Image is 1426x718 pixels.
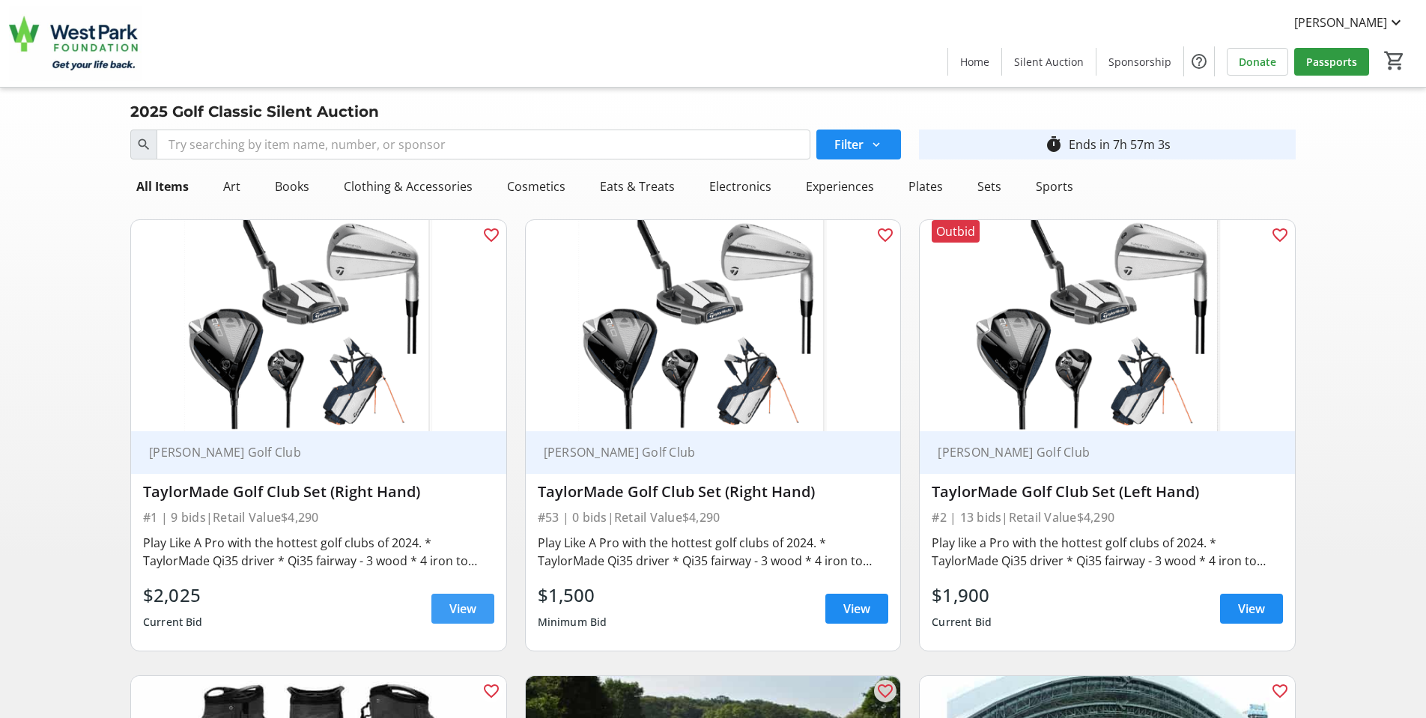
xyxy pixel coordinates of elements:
[1294,48,1369,76] a: Passports
[143,534,494,570] div: Play Like A Pro with the hottest golf clubs of 2024. * TaylorMade Qi35 driver * Qi35 fairway - 3 ...
[1184,46,1214,76] button: Help
[130,171,195,201] div: All Items
[538,445,871,460] div: [PERSON_NAME] Golf Club
[876,226,894,244] mat-icon: favorite_outline
[1238,600,1265,618] span: View
[703,171,777,201] div: Electronics
[1045,136,1063,153] mat-icon: timer_outline
[143,609,203,636] div: Current Bid
[932,507,1283,528] div: #2 | 13 bids | Retail Value $4,290
[1002,48,1096,76] a: Silent Auction
[902,171,949,201] div: Plates
[1271,226,1289,244] mat-icon: favorite_outline
[538,609,607,636] div: Minimum Bid
[157,130,810,159] input: Try searching by item name, number, or sponsor
[971,171,1007,201] div: Sets
[1220,594,1283,624] a: View
[1227,48,1288,76] a: Donate
[143,483,494,501] div: TaylorMade Golf Club Set (Right Hand)
[920,220,1295,431] img: TaylorMade Golf Club Set (Left Hand)
[1014,54,1084,70] span: Silent Auction
[1282,10,1417,34] button: [PERSON_NAME]
[538,507,889,528] div: #53 | 0 bids | Retail Value $4,290
[9,6,142,81] img: West Park Healthcare Centre Foundation's Logo
[876,682,894,700] mat-icon: favorite_outline
[526,220,901,431] img: TaylorMade Golf Club Set (Right Hand)
[932,582,992,609] div: $1,900
[482,682,500,700] mat-icon: favorite_outline
[932,445,1265,460] div: [PERSON_NAME] Golf Club
[449,600,476,618] span: View
[269,171,315,201] div: Books
[1306,54,1357,70] span: Passports
[932,220,980,243] div: Outbid
[1294,13,1387,31] span: [PERSON_NAME]
[1381,47,1408,74] button: Cart
[538,582,607,609] div: $1,500
[960,54,989,70] span: Home
[143,582,203,609] div: $2,025
[1069,136,1171,153] div: Ends in 7h 57m 3s
[538,483,889,501] div: TaylorMade Golf Club Set (Right Hand)
[1239,54,1276,70] span: Donate
[431,594,494,624] a: View
[143,507,494,528] div: #1 | 9 bids | Retail Value $4,290
[501,171,571,201] div: Cosmetics
[1030,171,1079,201] div: Sports
[217,171,246,201] div: Art
[932,534,1283,570] div: Play like a Pro with the hottest golf clubs of 2024. * TaylorMade Qi35 driver * Qi35 fairway - 3 ...
[1108,54,1171,70] span: Sponsorship
[594,171,681,201] div: Eats & Treats
[131,220,506,431] img: TaylorMade Golf Club Set (Right Hand)
[482,226,500,244] mat-icon: favorite_outline
[121,100,388,124] div: 2025 Golf Classic Silent Auction
[843,600,870,618] span: View
[825,594,888,624] a: View
[1271,682,1289,700] mat-icon: favorite_outline
[816,130,901,159] button: Filter
[948,48,1001,76] a: Home
[143,445,476,460] div: [PERSON_NAME] Golf Club
[800,171,880,201] div: Experiences
[338,171,479,201] div: Clothing & Accessories
[538,534,889,570] div: Play Like A Pro with the hottest golf clubs of 2024. * TaylorMade Qi35 driver * Qi35 fairway - 3 ...
[932,609,992,636] div: Current Bid
[1096,48,1183,76] a: Sponsorship
[834,136,864,153] span: Filter
[932,483,1283,501] div: TaylorMade Golf Club Set (Left Hand)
